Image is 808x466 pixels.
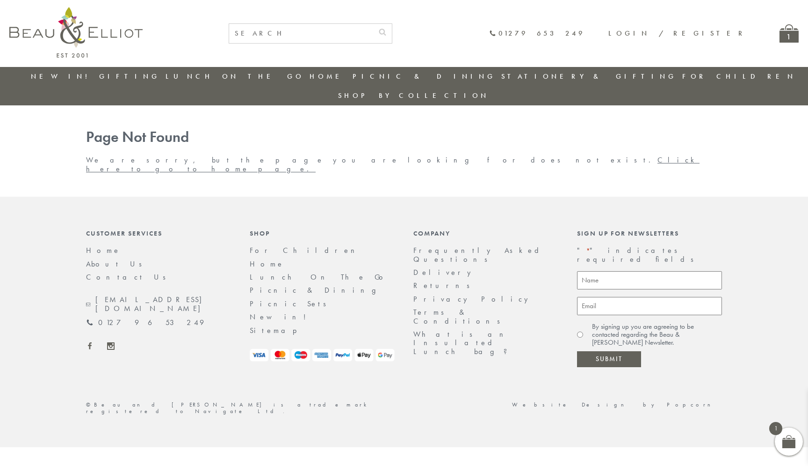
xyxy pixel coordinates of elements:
[86,245,121,255] a: Home
[577,229,722,237] div: Sign up for newsletters
[86,129,722,146] h1: Page Not Found
[86,296,231,313] a: [EMAIL_ADDRESS][DOMAIN_NAME]
[250,312,313,322] a: New in!
[512,401,722,408] a: Website Design by Popcorn
[86,259,148,269] a: About Us
[86,155,700,173] a: Click here to go to home page.
[250,229,395,237] div: Shop
[501,72,677,81] a: Stationery & Gifting
[577,351,641,367] input: Submit
[413,229,558,237] div: Company
[413,267,476,277] a: Delivery
[413,307,506,325] a: Terms & Conditions
[250,259,284,269] a: Home
[99,72,160,81] a: Gifting
[250,285,385,295] a: Picnic & Dining
[413,281,476,290] a: Returns
[577,246,722,264] p: " " indicates required fields
[250,349,395,362] img: payment-logos.png
[608,29,747,38] a: Login / Register
[86,272,172,282] a: Contact Us
[86,318,204,327] a: 01279 653 249
[338,91,489,100] a: Shop by collection
[166,72,304,81] a: Lunch On The Go
[779,24,799,43] a: 1
[489,30,585,37] a: 01279 653 249
[413,245,545,264] a: Frequently Asked Questions
[413,329,515,356] a: What is an Insulated Lunch bag?
[31,72,94,81] a: New in!
[250,245,362,255] a: For Children
[682,72,796,81] a: For Children
[9,7,143,58] img: logo
[250,272,389,282] a: Lunch On The Go
[592,323,722,347] label: By signing up you are agreeing to be contacted regarding the Beau & [PERSON_NAME] Newsletter.
[250,299,332,309] a: Picnic Sets
[577,297,722,315] input: Email
[86,229,231,237] div: Customer Services
[353,72,496,81] a: Picnic & Dining
[413,294,533,304] a: Privacy Policy
[769,422,782,435] span: 1
[229,24,373,43] input: SEARCH
[577,271,722,289] input: Name
[250,325,310,335] a: Sitemap
[77,402,404,415] div: ©Beau and [PERSON_NAME] is a trademark registered to Navigate Ltd.
[310,72,347,81] a: Home
[77,129,731,173] div: We are sorry, but the page you are looking for does not exist.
